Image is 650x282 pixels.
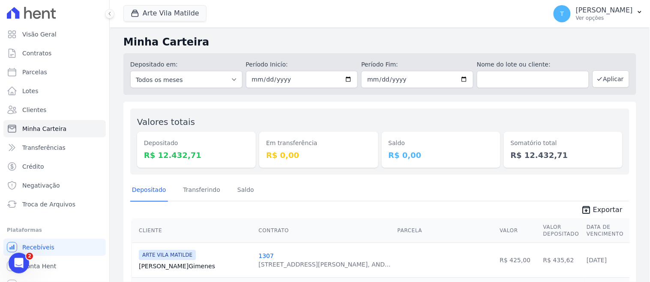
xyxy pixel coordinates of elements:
[123,5,207,21] button: Arte Vila Matilde
[361,60,473,69] label: Período Fim:
[576,6,633,15] p: [PERSON_NAME]
[22,30,57,39] span: Visão Geral
[7,225,102,235] div: Plataformas
[144,149,249,161] dd: R$ 12.432,71
[258,252,274,259] a: 1307
[3,239,106,256] a: Recebíveis
[593,205,623,215] span: Exportar
[266,149,371,161] dd: R$ 0,00
[583,218,627,243] th: Data de Vencimento
[3,196,106,213] a: Troca de Arquivos
[22,262,56,270] span: Conta Hent
[3,82,106,100] a: Lotes
[182,179,222,202] a: Transferindo
[266,139,371,148] dt: Em transferência
[22,49,51,58] span: Contratos
[130,179,168,202] a: Depositado
[540,218,583,243] th: Valor Depositado
[3,177,106,194] a: Negativação
[496,218,539,243] th: Valor
[22,162,44,171] span: Crédito
[574,205,629,217] a: unarchive Exportar
[22,200,75,209] span: Troca de Arquivos
[3,26,106,43] a: Visão Geral
[576,15,633,21] p: Ver opções
[132,218,255,243] th: Cliente
[511,139,616,148] dt: Somatório total
[3,120,106,137] a: Minha Carteira
[144,139,249,148] dt: Depositado
[22,87,39,95] span: Lotes
[9,253,29,273] iframe: Intercom live chat
[22,143,66,152] span: Transferências
[3,258,106,275] a: Conta Hent
[123,34,636,50] h2: Minha Carteira
[587,257,607,264] a: [DATE]
[389,139,494,148] dt: Saldo
[255,218,394,243] th: Contrato
[394,218,497,243] th: Parcela
[246,60,358,69] label: Período Inicío:
[3,101,106,118] a: Clientes
[236,179,256,202] a: Saldo
[139,250,196,260] span: ARTE VILA MATILDE
[540,243,583,277] td: R$ 435,62
[22,124,66,133] span: Minha Carteira
[22,243,54,252] span: Recebíveis
[581,205,591,215] i: unarchive
[22,106,46,114] span: Clientes
[258,260,390,269] div: [STREET_ADDRESS][PERSON_NAME], AND...
[22,181,60,190] span: Negativação
[389,149,494,161] dd: R$ 0,00
[130,61,178,68] label: Depositado em:
[139,262,252,270] a: [PERSON_NAME]Gimenes
[3,64,106,81] a: Parcelas
[477,60,589,69] label: Nome do lote ou cliente:
[22,68,47,76] span: Parcelas
[3,45,106,62] a: Contratos
[511,149,616,161] dd: R$ 12.432,71
[137,117,195,127] label: Valores totais
[496,243,539,277] td: R$ 425,00
[3,158,106,175] a: Crédito
[547,2,650,26] button: T [PERSON_NAME] Ver opções
[26,253,33,260] span: 2
[593,70,629,88] button: Aplicar
[560,11,564,17] span: T
[3,139,106,156] a: Transferências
